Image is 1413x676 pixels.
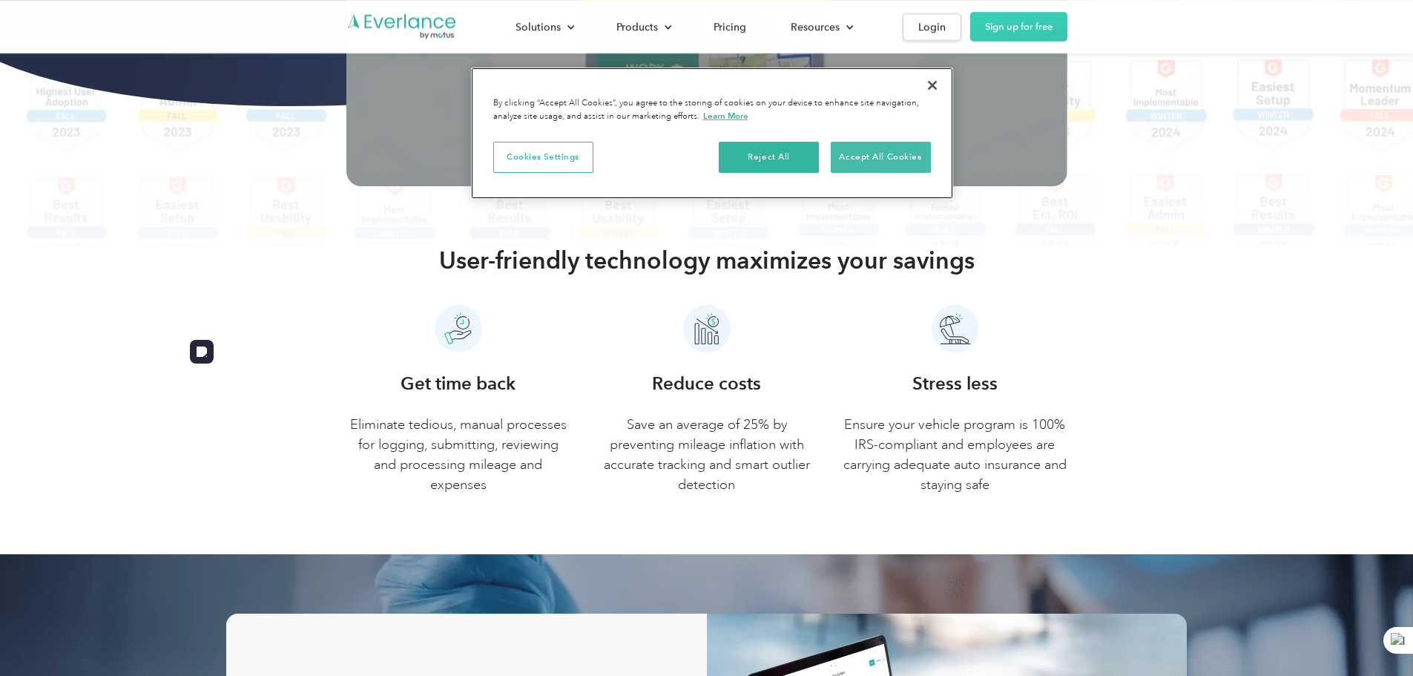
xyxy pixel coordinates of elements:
[401,370,516,397] h3: Get time back
[903,13,961,40] a: Login
[652,370,761,397] h3: Reduce costs
[501,13,587,39] div: Solutions
[719,142,819,173] button: Reject All
[912,370,998,397] h3: Stress less
[109,88,184,119] input: Submit
[714,17,746,36] div: Pricing
[831,142,931,173] button: Accept All Cookies
[471,68,953,199] div: Cookie banner
[918,17,946,36] div: Login
[791,17,840,36] div: Resources
[699,13,761,39] a: Pricing
[471,68,953,199] div: Privacy
[916,69,949,102] button: Close
[516,17,561,36] div: Solutions
[703,111,748,121] a: More information about your privacy, opens in a new tab
[346,13,458,41] a: Go to homepage
[776,13,866,39] div: Resources
[439,246,975,275] h2: User-friendly technology maximizes your savings
[594,415,819,495] p: Save an average of 25% by preventing mileage inflation with accurate tracking and smart outlier d...
[493,97,931,123] div: By clicking “Accept All Cookies”, you agree to the storing of cookies on your device to enhance s...
[602,13,684,39] div: Products
[346,415,571,495] p: Eliminate tedious, manual processes for logging, submitting, reviewing and processing mileage and...
[843,415,1067,495] p: Ensure your vehicle program is 100% IRS-compliant and employees are carrying adequate auto insura...
[616,17,658,36] div: Products
[970,12,1067,42] a: Sign up for free
[493,142,593,173] button: Cookies Settings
